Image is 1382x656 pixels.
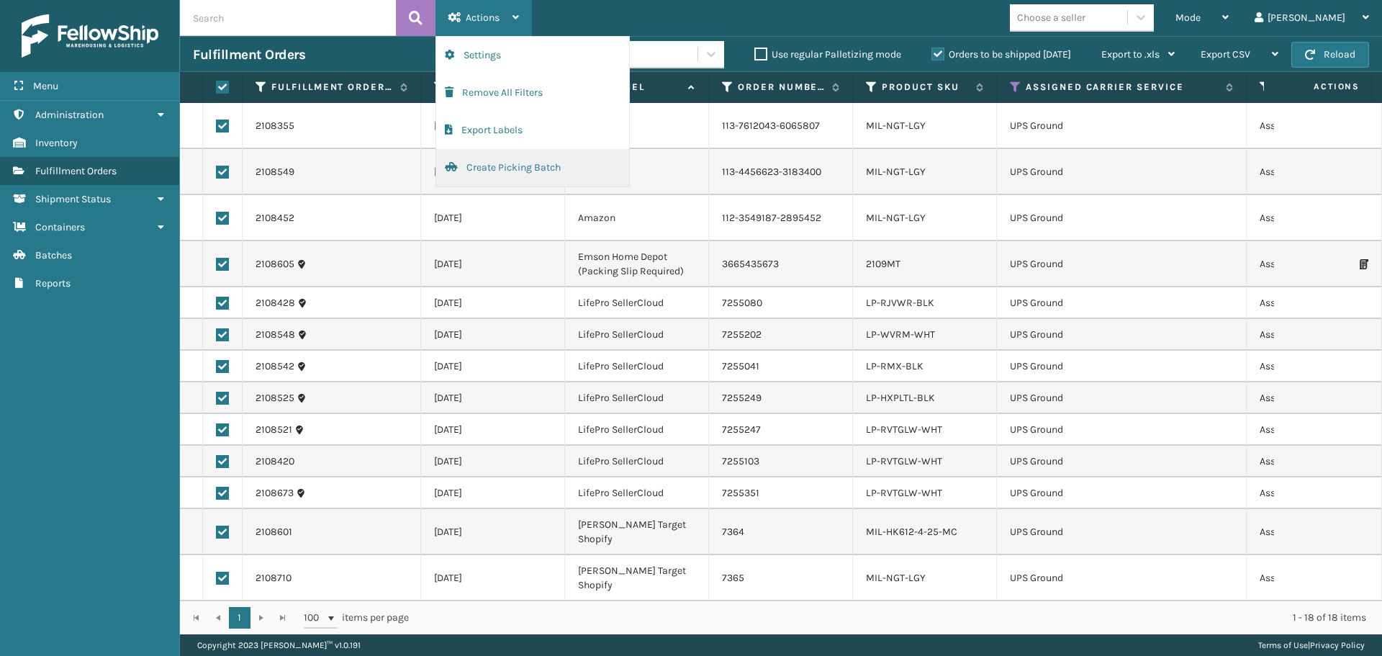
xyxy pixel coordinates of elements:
[256,571,292,585] a: 2108710
[594,81,681,94] label: Channel
[256,211,294,225] a: 2108452
[709,477,853,509] td: 7255351
[1017,10,1085,25] div: Choose a seller
[193,46,305,63] h3: Fulfillment Orders
[565,382,709,414] td: LifePro SellerCloud
[997,241,1247,287] td: UPS Ground
[565,195,709,241] td: Amazon
[421,319,565,351] td: [DATE]
[709,195,853,241] td: 112-3549187-2895452
[436,149,629,187] button: Create Picking Batch
[22,14,158,58] img: logo
[256,165,294,179] a: 2108549
[35,277,71,289] span: Reports
[565,509,709,555] td: [PERSON_NAME] Target Shopify
[35,249,72,261] span: Batches
[35,221,85,233] span: Containers
[754,48,901,60] label: Use regular Palletizing mode
[565,446,709,477] td: LifePro SellerCloud
[35,137,78,149] span: Inventory
[421,241,565,287] td: [DATE]
[565,287,709,319] td: LifePro SellerCloud
[565,319,709,351] td: LifePro SellerCloud
[738,81,825,94] label: Order Number
[997,287,1247,319] td: UPS Ground
[709,446,853,477] td: 7255103
[421,103,565,149] td: [DATE]
[436,112,629,149] button: Export Labels
[866,120,926,132] a: MIL-NGT-LGY
[709,555,853,601] td: 7365
[866,258,900,270] a: 2109MT
[931,48,1071,60] label: Orders to be shipped [DATE]
[866,297,934,309] a: LP-RJVWR-BLK
[1268,75,1368,99] span: Actions
[256,257,294,271] a: 2108605
[565,351,709,382] td: LifePro SellerCloud
[256,391,294,405] a: 2108525
[866,423,942,436] a: LP-RVTGLW-WHT
[565,477,709,509] td: LifePro SellerCloud
[565,414,709,446] td: LifePro SellerCloud
[1258,634,1365,656] div: |
[997,555,1247,601] td: UPS Ground
[304,611,325,625] span: 100
[866,572,926,584] a: MIL-NGT-LGY
[866,392,935,404] a: LP-HXPLTL-BLK
[256,486,294,500] a: 2108673
[565,149,709,195] td: Amazon
[271,81,393,94] label: Fulfillment Order Id
[709,287,853,319] td: 7255080
[421,382,565,414] td: [DATE]
[709,149,853,195] td: 113-4456623-3183400
[997,509,1247,555] td: UPS Ground
[229,607,250,629] a: 1
[256,359,294,374] a: 2108542
[421,446,565,477] td: [DATE]
[256,296,295,310] a: 2108428
[997,195,1247,241] td: UPS Ground
[421,149,565,195] td: [DATE]
[866,455,942,467] a: LP-RVTGLW-WHT
[421,477,565,509] td: [DATE]
[256,454,294,469] a: 2108420
[709,509,853,555] td: 7364
[866,328,935,341] a: LP-WVRM-WHT
[421,287,565,319] td: [DATE]
[997,319,1247,351] td: UPS Ground
[709,319,853,351] td: 7255202
[421,555,565,601] td: [DATE]
[1101,48,1160,60] span: Export to .xls
[256,423,292,437] a: 2108521
[882,81,969,94] label: Product SKU
[1360,259,1368,269] i: Print Packing Slip
[1258,640,1308,650] a: Terms of Use
[866,487,942,499] a: LP-RVTGLW-WHT
[1291,42,1369,68] button: Reload
[709,351,853,382] td: 7255041
[33,80,58,92] span: Menu
[421,509,565,555] td: [DATE]
[709,414,853,446] td: 7255247
[997,477,1247,509] td: UPS Ground
[421,195,565,241] td: [DATE]
[709,103,853,149] td: 113-7612043-6065807
[565,555,709,601] td: [PERSON_NAME] Target Shopify
[709,241,853,287] td: 3665435673
[35,109,104,121] span: Administration
[436,74,629,112] button: Remove All Filters
[1175,12,1201,24] span: Mode
[997,351,1247,382] td: UPS Ground
[709,382,853,414] td: 7255249
[256,119,294,133] a: 2108355
[256,525,292,539] a: 2108601
[1201,48,1250,60] span: Export CSV
[466,12,500,24] span: Actions
[304,607,409,629] span: items per page
[866,166,926,178] a: MIL-NGT-LGY
[866,360,923,372] a: LP-RMX-BLK
[997,446,1247,477] td: UPS Ground
[866,526,957,538] a: MIL-HK612-4-25-MC
[421,351,565,382] td: [DATE]
[35,193,111,205] span: Shipment Status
